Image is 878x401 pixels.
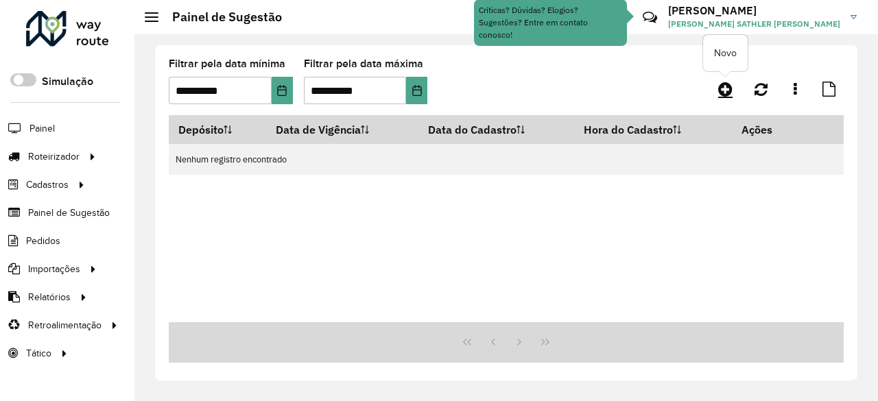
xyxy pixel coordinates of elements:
[272,77,293,104] button: Choose Date
[668,4,840,17] h3: [PERSON_NAME]
[418,115,575,144] th: Data do Cadastro
[304,56,423,72] label: Filtrar pela data máxima
[28,290,71,304] span: Relatórios
[28,262,80,276] span: Importações
[169,56,285,72] label: Filtrar pela data mínima
[169,115,267,144] th: Depósito
[635,3,665,32] a: Contato Rápido
[28,149,80,164] span: Roteirizador
[26,178,69,192] span: Cadastros
[42,73,93,90] label: Simulação
[732,115,814,144] th: Ações
[28,318,102,332] span: Retroalimentação
[169,144,844,175] td: Nenhum registro encontrado
[703,35,748,71] div: Novo
[26,346,51,361] span: Tático
[158,10,282,25] h2: Painel de Sugestão
[26,234,60,248] span: Pedidos
[575,115,732,144] th: Hora do Cadastro
[28,206,110,220] span: Painel de Sugestão
[267,115,418,144] th: Data de Vigência
[406,77,427,104] button: Choose Date
[668,18,840,30] span: [PERSON_NAME] SATHLER [PERSON_NAME]
[29,121,55,136] span: Painel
